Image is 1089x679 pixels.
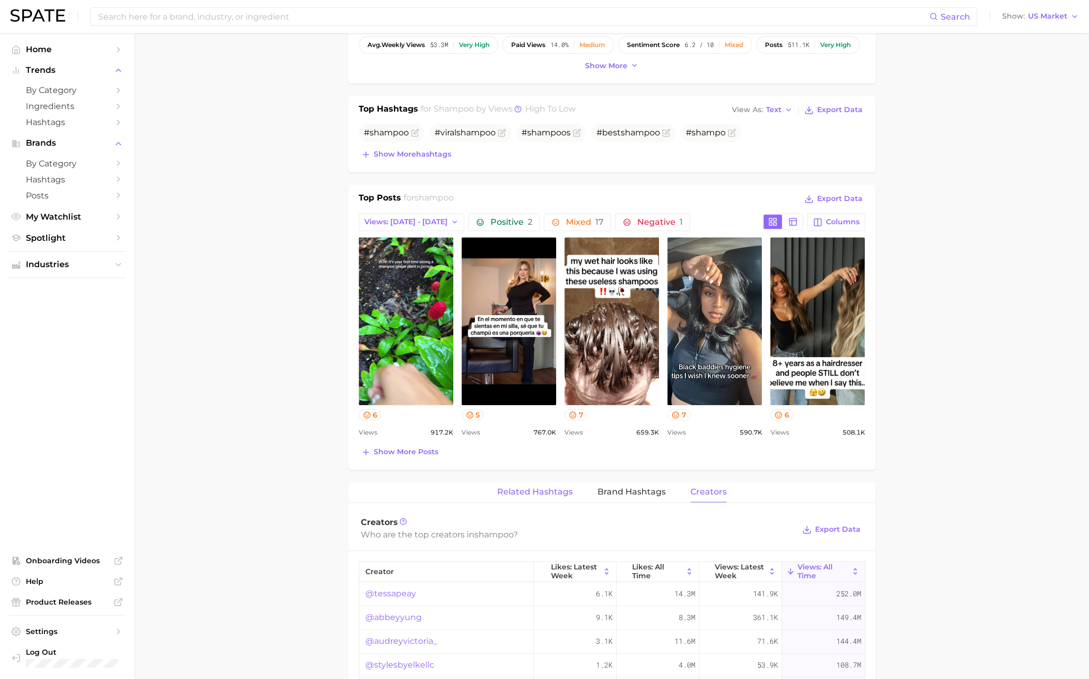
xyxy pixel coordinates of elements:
span: Export Data [817,194,863,203]
span: # s [522,128,571,137]
span: 252.0m [836,588,861,600]
span: 14.0% [550,41,569,49]
span: 4.0m [679,659,695,671]
span: 141.9k [753,588,778,600]
button: Flag as miscategorized or irrelevant [728,129,736,137]
span: Columns [826,218,860,226]
div: Very high [820,41,851,49]
span: shampoo [621,128,660,137]
button: 5 [462,409,484,420]
button: Trends [8,63,126,78]
button: avg.weekly views53.3mVery high [359,36,498,54]
span: shampoo [370,128,409,137]
button: Brands [8,135,126,151]
span: 511.1k [788,41,809,49]
button: ShowUS Market [1000,10,1081,23]
button: Views: [DATE] - [DATE] [359,213,465,231]
span: Show more [585,61,627,70]
button: sentiment score6.2 / 10Mixed [618,36,752,54]
span: 6.2 / 10 [685,41,714,49]
button: 6 [770,409,793,420]
span: Ingredients [26,101,109,111]
span: 8.3m [679,611,695,624]
button: Show morehashtags [359,147,454,162]
button: Flag as miscategorized or irrelevant [411,129,419,137]
div: Medium [579,41,605,49]
span: Related Hashtags [497,487,573,497]
span: 71.6k [757,635,778,647]
a: Spotlight [8,230,126,246]
span: Brand Hashtags [597,487,666,497]
span: Views: [DATE] - [DATE] [364,218,448,226]
span: 14.3m [674,588,695,600]
span: 659.3k [636,426,659,439]
a: by Category [8,82,126,98]
span: Creators [361,517,398,527]
span: #viral [435,128,496,137]
span: 149.4m [836,611,861,624]
span: Product Releases [26,597,109,607]
button: paid views14.0%Medium [502,36,614,54]
span: 17 [595,217,603,227]
span: Show more hashtags [374,150,451,159]
span: # [364,128,409,137]
span: 1 [679,217,682,227]
span: Show more posts [374,447,438,456]
button: Flag as miscategorized or irrelevant [573,129,581,137]
a: Settings [8,624,126,639]
span: shampoo [434,104,474,114]
span: 108.7m [836,659,861,671]
span: Hashtags [26,175,109,184]
button: Export Data [802,103,865,117]
div: Mixed [725,41,743,49]
span: posts [765,41,783,49]
span: shampoo [474,530,513,539]
a: Log out. Currently logged in with e-mail lerae.matz@unilever.com. [8,644,126,671]
a: My Watchlist [8,209,126,225]
span: 11.6m [674,635,695,647]
span: 3.1k [596,635,612,647]
button: Export Data [800,522,863,537]
a: Hashtags [8,172,126,188]
span: shampoo [456,128,496,137]
button: Views: All Time [782,562,865,582]
span: 53.3m [430,41,448,49]
h1: Top Hashtags [359,103,418,117]
button: Flag as miscategorized or irrelevant [662,129,670,137]
span: Export Data [817,105,863,114]
button: Likes: All Time [617,562,699,582]
button: Export Data [802,192,865,206]
span: #shampo [686,128,726,137]
div: Very high [459,41,489,49]
h2: for by Views [421,103,576,117]
button: Columns [807,213,865,231]
a: Posts [8,188,126,204]
span: View As [732,107,763,113]
button: Industries [8,257,126,272]
a: Home [8,41,126,57]
span: Spotlight [26,233,109,243]
span: Posts [26,191,109,200]
button: 7 [667,409,691,420]
span: US Market [1028,13,1067,19]
span: Export Data [815,525,861,534]
span: paid views [511,41,545,49]
span: Views [770,426,789,439]
span: Brands [26,138,109,148]
span: Views: Latest Week [715,563,766,579]
span: Home [26,44,109,54]
a: Hashtags [8,114,126,130]
span: 144.4m [836,635,861,647]
span: by Category [26,159,109,168]
span: 6.1k [596,588,612,600]
span: Onboarding Videos [26,556,109,565]
span: Views [667,426,686,439]
span: 590.7k [739,426,762,439]
span: #best [596,128,660,137]
span: 917.2k [431,426,453,439]
span: Help [26,577,109,586]
span: Settings [26,627,109,636]
a: Ingredients [8,98,126,114]
span: 53.9k [757,659,778,671]
span: Views [564,426,583,439]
